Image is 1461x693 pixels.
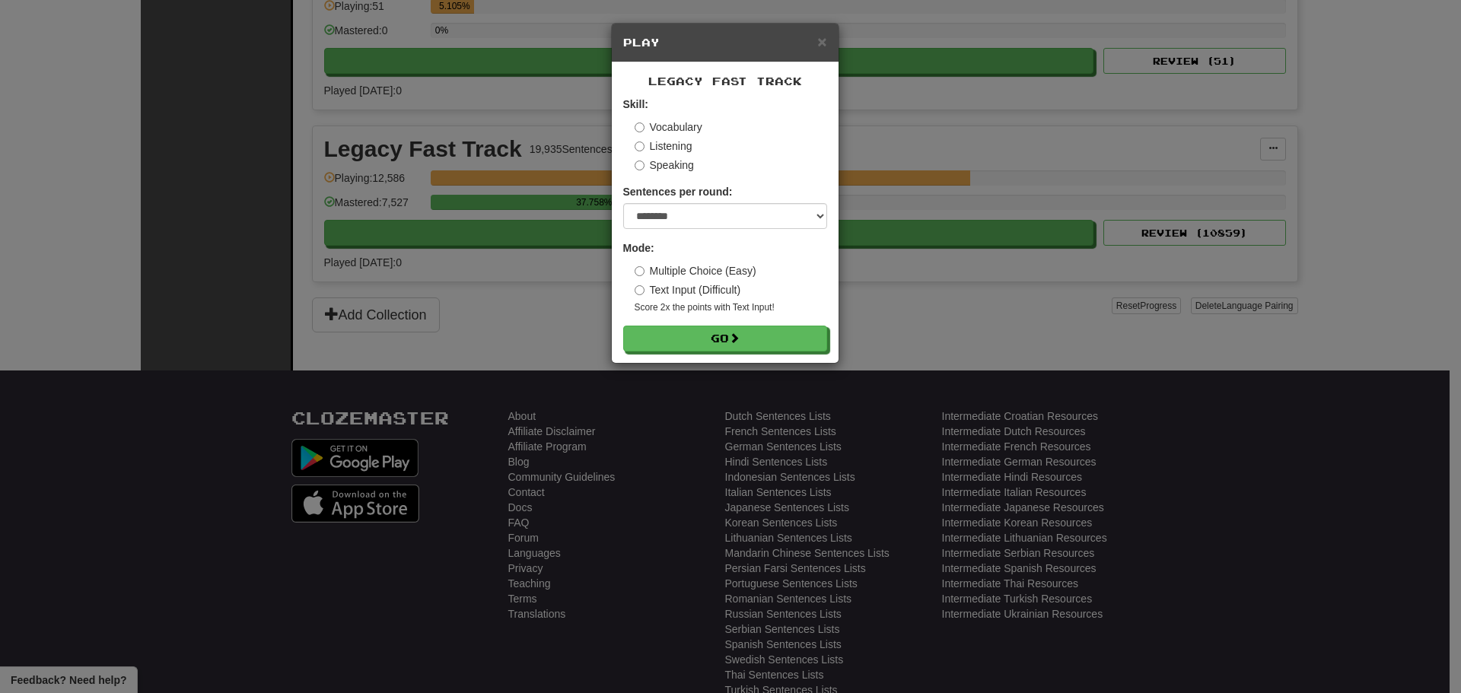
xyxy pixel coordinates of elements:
input: Speaking [635,161,645,170]
button: Close [817,33,826,49]
small: Score 2x the points with Text Input ! [635,301,827,314]
label: Speaking [635,157,694,173]
input: Listening [635,141,645,151]
label: Listening [635,138,692,154]
button: Go [623,326,827,351]
span: × [817,33,826,50]
input: Text Input (Difficult) [635,285,645,295]
label: Text Input (Difficult) [635,282,741,297]
input: Vocabulary [635,122,645,132]
span: Legacy Fast Track [648,75,802,87]
strong: Skill: [623,98,648,110]
label: Multiple Choice (Easy) [635,263,756,278]
h5: Play [623,35,827,50]
label: Sentences per round: [623,184,733,199]
input: Multiple Choice (Easy) [635,266,645,276]
label: Vocabulary [635,119,702,135]
strong: Mode: [623,242,654,254]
